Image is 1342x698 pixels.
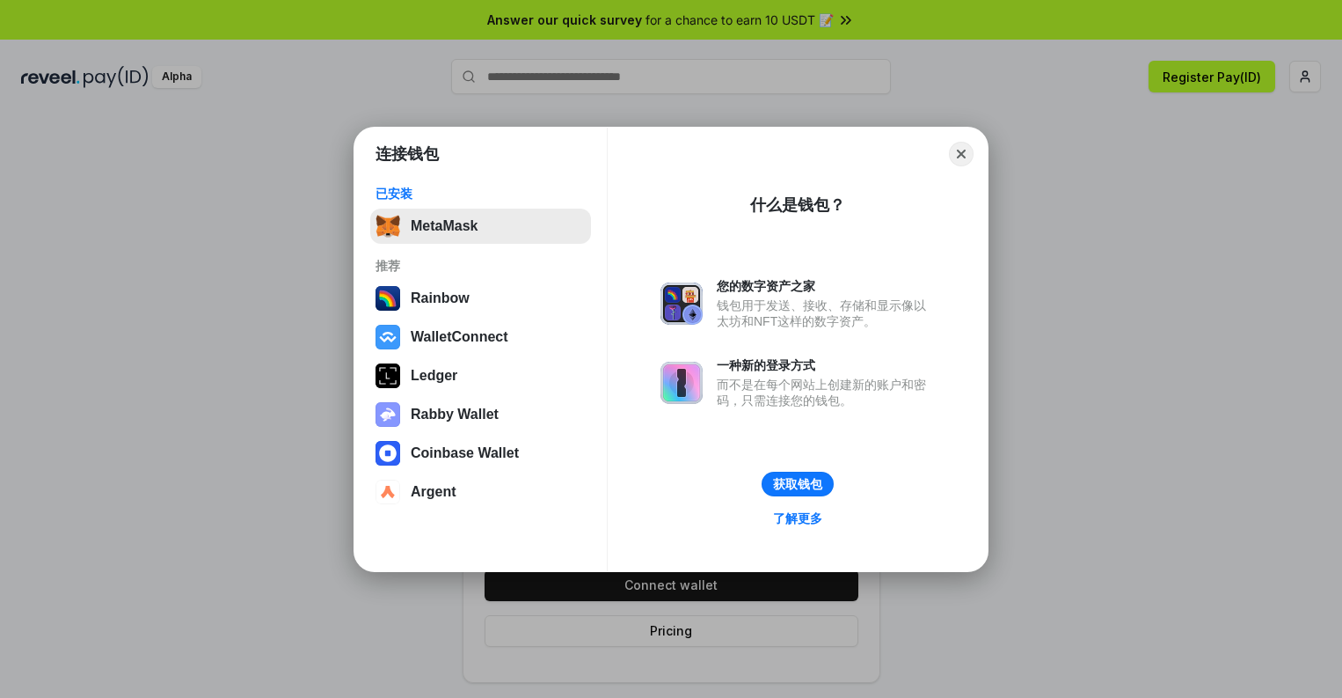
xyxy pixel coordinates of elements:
div: 一种新的登录方式 [717,357,935,373]
div: 钱包用于发送、接收、存储和显示像以太坊和NFT这样的数字资产。 [717,298,935,329]
div: Coinbase Wallet [411,445,519,461]
button: Rabby Wallet [370,397,591,432]
button: Rainbow [370,281,591,316]
div: MetaMask [411,218,478,234]
button: WalletConnect [370,320,591,355]
button: Close [949,142,974,166]
img: svg+xml,%3Csvg%20fill%3D%22none%22%20height%3D%2233%22%20viewBox%3D%220%200%2035%2033%22%20width%... [376,214,400,239]
div: 而不是在每个网站上创建新的账户和密码，只需连接您的钱包。 [717,377,935,408]
img: svg+xml,%3Csvg%20xmlns%3D%22http%3A%2F%2Fwww.w3.org%2F2000%2Fsvg%22%20width%3D%2228%22%20height%3... [376,364,400,388]
div: Ledger [411,368,457,384]
button: Ledger [370,358,591,393]
img: svg+xml,%3Csvg%20xmlns%3D%22http%3A%2F%2Fwww.w3.org%2F2000%2Fsvg%22%20fill%3D%22none%22%20viewBox... [376,402,400,427]
img: svg+xml,%3Csvg%20width%3D%2228%22%20height%3D%2228%22%20viewBox%3D%220%200%2028%2028%22%20fill%3D... [376,480,400,504]
img: svg+xml,%3Csvg%20width%3D%2228%22%20height%3D%2228%22%20viewBox%3D%220%200%2028%2028%22%20fill%3D... [376,441,400,466]
div: 已安装 [376,186,586,202]
div: 推荐 [376,258,586,274]
div: Rabby Wallet [411,407,499,422]
div: 获取钱包 [773,476,822,492]
button: 获取钱包 [762,472,834,496]
img: svg+xml,%3Csvg%20width%3D%2228%22%20height%3D%2228%22%20viewBox%3D%220%200%2028%2028%22%20fill%3D... [376,325,400,349]
div: 什么是钱包？ [750,195,845,216]
div: 了解更多 [773,511,822,526]
div: Argent [411,484,456,500]
button: MetaMask [370,209,591,244]
h1: 连接钱包 [376,143,439,165]
img: svg+xml,%3Csvg%20width%3D%22120%22%20height%3D%22120%22%20viewBox%3D%220%200%20120%20120%22%20fil... [376,286,400,311]
button: Coinbase Wallet [370,436,591,471]
img: svg+xml,%3Csvg%20xmlns%3D%22http%3A%2F%2Fwww.w3.org%2F2000%2Fsvg%22%20fill%3D%22none%22%20viewBox... [660,283,703,325]
img: svg+xml,%3Csvg%20xmlns%3D%22http%3A%2F%2Fwww.w3.org%2F2000%2Fsvg%22%20fill%3D%22none%22%20viewBox... [660,362,703,404]
div: Rainbow [411,290,470,306]
a: 了解更多 [762,507,833,530]
div: 您的数字资产之家 [717,278,935,294]
div: WalletConnect [411,329,508,345]
button: Argent [370,474,591,510]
